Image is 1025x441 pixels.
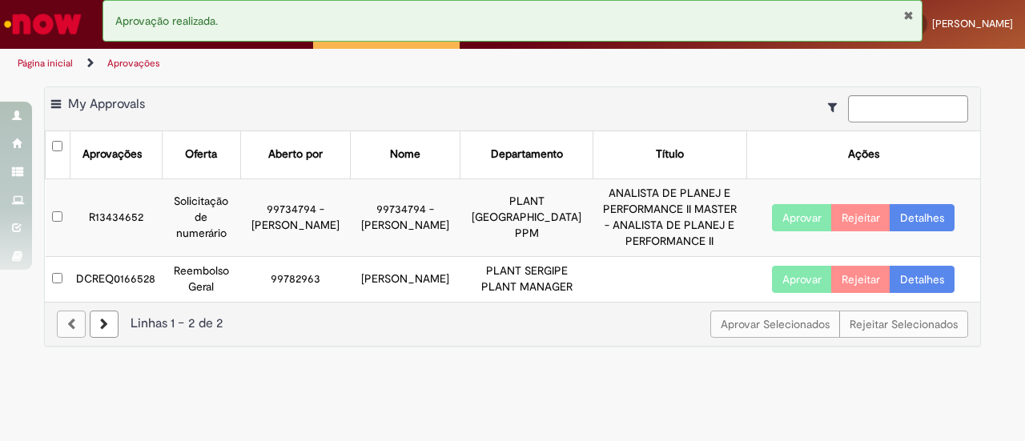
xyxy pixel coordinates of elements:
div: Aprovações [82,146,142,162]
div: Departamento [491,146,563,162]
button: Rejeitar [831,204,890,231]
button: Rejeitar [831,266,890,293]
ul: Trilhas de página [12,49,671,78]
div: Título [656,146,684,162]
i: Mostrar filtros para: Suas Solicitações [828,102,845,113]
a: Detalhes [890,266,955,293]
span: My Approvals [68,96,145,112]
a: Página inicial [18,57,73,70]
div: Ações [848,146,879,162]
td: Solicitação de numerário [162,178,240,256]
td: 99782963 [240,256,350,301]
div: Linhas 1 − 2 de 2 [57,315,968,333]
th: Aprovações [70,131,162,178]
button: Fechar Notificação [903,9,914,22]
div: Oferta [185,146,217,162]
img: ServiceNow [2,8,84,40]
td: 99734794 - [PERSON_NAME] [350,178,460,256]
a: Aprovações [107,57,160,70]
td: R13434652 [70,178,162,256]
span: Aprovação realizada. [115,14,218,28]
span: [PERSON_NAME] [932,17,1013,30]
div: Aberto por [268,146,323,162]
button: Aprovar [772,204,832,231]
button: Aprovar [772,266,832,293]
td: PLANT [GEOGRAPHIC_DATA] PPM [460,178,593,256]
td: [PERSON_NAME] [350,256,460,301]
td: 99734794 - [PERSON_NAME] [240,178,350,256]
td: ANALISTA DE PLANEJ E PERFORMANCE II MASTER - ANALISTA DE PLANEJ E PERFORMANCE II [593,178,746,256]
td: PLANT SERGIPE PLANT MANAGER [460,256,593,301]
div: Nome [390,146,420,162]
a: Detalhes [890,204,955,231]
td: DCREQ0166528 [70,256,162,301]
td: Reembolso Geral [162,256,240,301]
